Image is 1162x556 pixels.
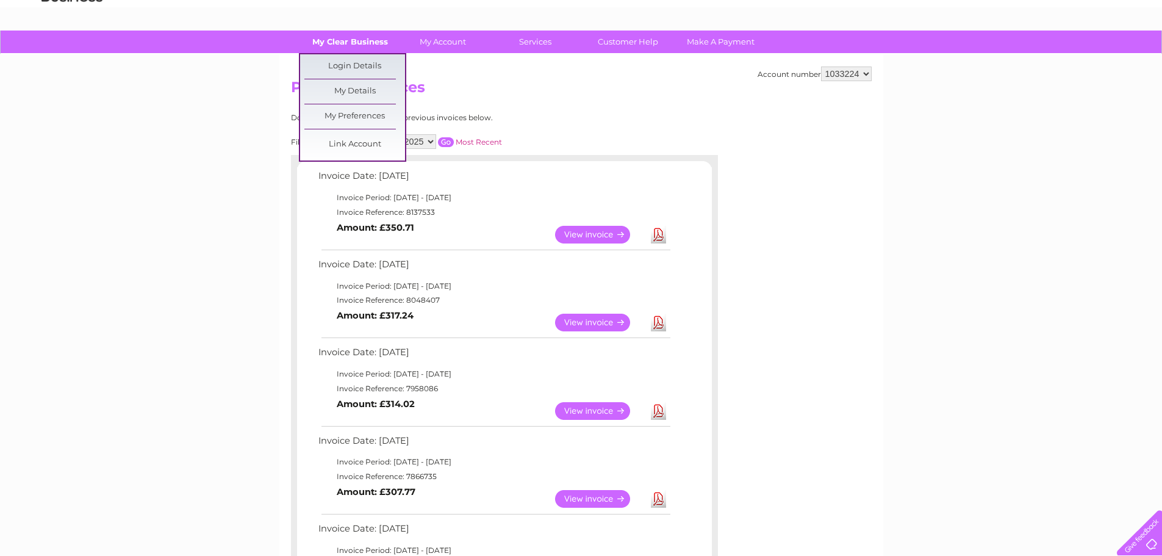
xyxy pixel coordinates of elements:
[304,132,405,157] a: Link Account
[555,314,645,331] a: View
[670,31,771,53] a: Make A Payment
[315,168,672,190] td: Invoice Date: [DATE]
[485,31,586,53] a: Services
[337,486,415,497] b: Amount: £307.77
[651,314,666,331] a: Download
[291,79,872,102] h2: Previous Invoices
[41,32,103,69] img: logo.png
[315,367,672,381] td: Invoice Period: [DATE] - [DATE]
[578,31,678,53] a: Customer Help
[337,222,414,233] b: Amount: £350.71
[1122,52,1150,61] a: Log out
[651,226,666,244] a: Download
[1081,52,1111,61] a: Contact
[291,134,611,149] div: Filter by date
[315,433,672,455] td: Invoice Date: [DATE]
[293,7,870,59] div: Clear Business is a trading name of Verastar Limited (registered in [GEOGRAPHIC_DATA] No. 3667643...
[392,31,493,53] a: My Account
[1012,52,1049,61] a: Telecoms
[315,205,672,220] td: Invoice Reference: 8137533
[315,279,672,294] td: Invoice Period: [DATE] - [DATE]
[456,137,502,146] a: Most Recent
[947,52,970,61] a: Water
[555,402,645,420] a: View
[315,344,672,367] td: Invoice Date: [DATE]
[337,310,414,321] b: Amount: £317.24
[315,293,672,308] td: Invoice Reference: 8048407
[978,52,1005,61] a: Energy
[315,381,672,396] td: Invoice Reference: 7958086
[1056,52,1074,61] a: Blog
[758,67,872,81] div: Account number
[932,6,1016,21] a: 0333 014 3131
[315,455,672,469] td: Invoice Period: [DATE] - [DATE]
[304,104,405,129] a: My Preferences
[304,79,405,104] a: My Details
[555,226,645,244] a: View
[299,31,400,53] a: My Clear Business
[291,114,611,122] div: Download or view any of your previous invoices below.
[651,490,666,508] a: Download
[304,54,405,79] a: Login Details
[337,399,415,410] b: Amount: £314.02
[555,490,645,508] a: View
[315,190,672,205] td: Invoice Period: [DATE] - [DATE]
[315,521,672,543] td: Invoice Date: [DATE]
[651,402,666,420] a: Download
[315,469,672,484] td: Invoice Reference: 7866735
[315,256,672,279] td: Invoice Date: [DATE]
